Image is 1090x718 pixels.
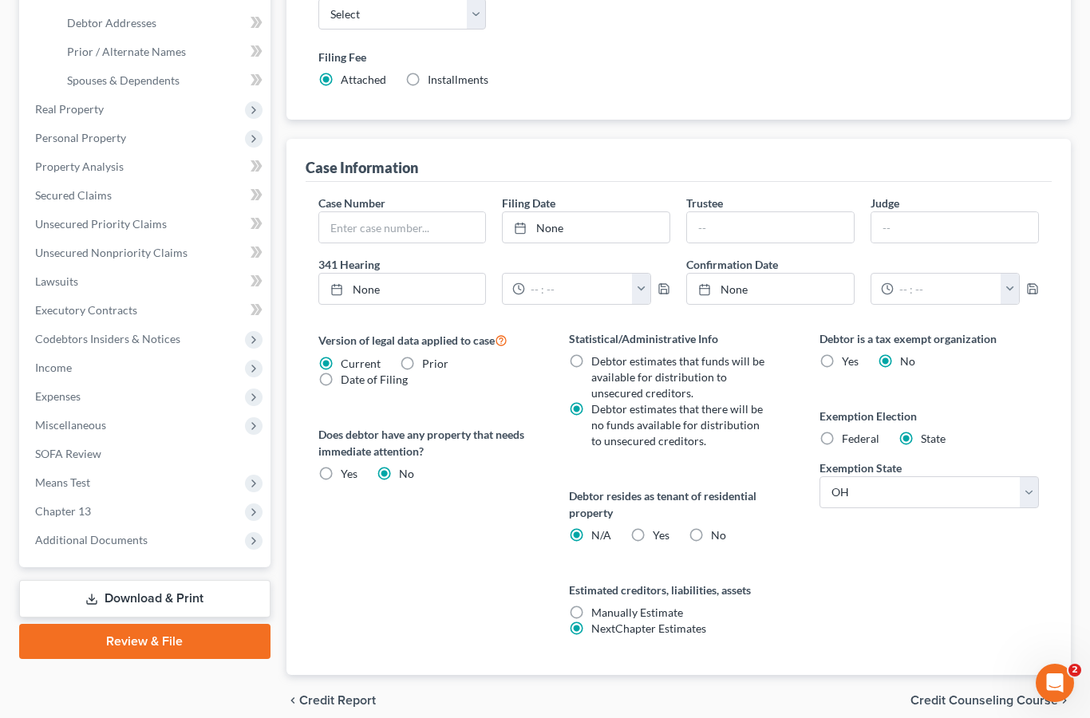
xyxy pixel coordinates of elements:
span: Real Property [35,102,104,116]
button: Credit Counseling Course chevron_right [910,694,1071,707]
a: Executory Contracts [22,296,271,325]
span: No [399,467,414,480]
label: Estimated creditors, liabilities, assets [569,582,788,598]
span: Yes [653,528,669,542]
label: Exemption Election [819,408,1038,424]
span: Spouses & Dependents [67,73,180,87]
span: Unsecured Nonpriority Claims [35,246,188,259]
span: Federal [842,432,879,445]
a: Property Analysis [22,152,271,181]
span: Prior / Alternate Names [67,45,186,58]
span: Date of Filing [341,373,408,386]
input: -- [687,212,854,243]
span: Income [35,361,72,374]
span: Credit Counseling Course [910,694,1058,707]
a: Secured Claims [22,181,271,210]
div: Case Information [306,158,418,177]
input: Enter case number... [319,212,486,243]
button: chevron_left Credit Report [286,694,376,707]
span: Miscellaneous [35,418,106,432]
span: Executory Contracts [35,303,137,317]
a: None [687,274,854,304]
span: Codebtors Insiders & Notices [35,332,180,345]
span: SOFA Review [35,447,101,460]
input: -- : -- [525,274,633,304]
span: Debtor estimates that funds will be available for distribution to unsecured creditors. [591,354,764,400]
label: Does debtor have any property that needs immediate attention? [318,426,537,460]
a: Download & Print [19,580,271,617]
span: Debtor Addresses [67,16,156,30]
a: Review & File [19,624,271,659]
span: Means Test [35,475,90,489]
a: Debtor Addresses [54,9,271,37]
span: Personal Property [35,131,126,144]
a: Lawsuits [22,267,271,296]
span: No [900,354,915,368]
a: Spouses & Dependents [54,66,271,95]
span: Expenses [35,389,81,403]
span: Additional Documents [35,533,148,546]
span: Debtor estimates that there will be no funds available for distribution to unsecured creditors. [591,402,763,448]
label: Case Number [318,195,385,211]
span: State [921,432,946,445]
span: Property Analysis [35,160,124,173]
label: Exemption State [819,460,902,476]
span: Credit Report [299,694,376,707]
a: Unsecured Priority Claims [22,210,271,239]
span: No [711,528,726,542]
label: Filing Fee [318,49,1040,65]
label: Version of legal data applied to case [318,330,537,349]
span: Current [341,357,381,370]
input: -- [871,212,1038,243]
a: Prior / Alternate Names [54,37,271,66]
span: 2 [1068,664,1081,677]
span: Prior [422,357,448,370]
label: Trustee [686,195,723,211]
iframe: Intercom live chat [1036,664,1074,702]
span: Yes [341,467,357,480]
a: None [503,212,669,243]
label: Debtor resides as tenant of residential property [569,487,788,521]
label: Debtor is a tax exempt organization [819,330,1038,347]
span: Unsecured Priority Claims [35,217,167,231]
span: Secured Claims [35,188,112,202]
span: NextChapter Estimates [591,621,706,635]
label: Statistical/Administrative Info [569,330,788,347]
span: Yes [842,354,859,368]
span: Lawsuits [35,274,78,288]
label: Confirmation Date [678,256,1047,273]
a: SOFA Review [22,440,271,468]
span: Installments [428,73,488,86]
span: Chapter 13 [35,504,91,518]
label: 341 Hearing [310,256,679,273]
span: Attached [341,73,386,86]
a: Unsecured Nonpriority Claims [22,239,271,267]
label: Filing Date [502,195,555,211]
span: Manually Estimate [591,606,683,619]
i: chevron_left [286,694,299,707]
input: -- : -- [894,274,1001,304]
label: Judge [871,195,899,211]
a: None [319,274,486,304]
span: N/A [591,528,611,542]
